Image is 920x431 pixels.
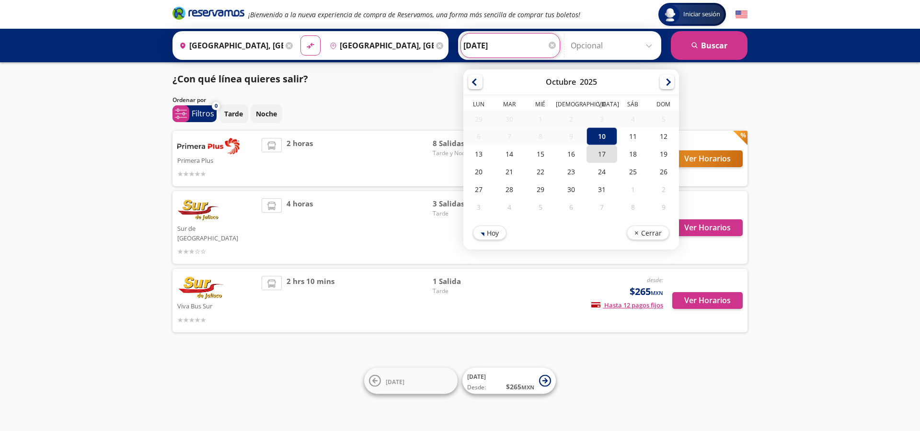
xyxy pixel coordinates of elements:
[473,226,506,240] button: Hoy
[215,102,218,110] span: 0
[525,128,556,145] div: 08-Oct-25
[591,301,663,309] span: Hasta 12 pagos fijos
[525,198,556,216] div: 05-Nov-25
[463,163,494,181] div: 20-Oct-25
[494,100,525,111] th: Martes
[521,384,534,391] small: MXN
[433,198,500,209] span: 3 Salidas
[256,109,277,119] p: Noche
[617,181,648,198] div: 01-Nov-25
[172,72,308,86] p: ¿Con qué línea quieres salir?
[433,287,500,295] span: Tarde
[177,276,224,300] img: Viva Bus Sur
[648,145,679,163] div: 19-Oct-25
[462,368,556,394] button: [DATE]Desde:$265MXN
[580,77,597,87] div: 2025
[224,109,243,119] p: Tarde
[463,34,557,57] input: Elegir Fecha
[463,145,494,163] div: 13-Oct-25
[617,100,648,111] th: Sábado
[463,198,494,216] div: 03-Nov-25
[172,6,244,23] a: Brand Logo
[172,105,217,122] button: 0Filtros
[525,100,556,111] th: Miércoles
[630,284,663,299] span: $265
[177,198,220,222] img: Sur de Jalisco
[467,383,486,392] span: Desde:
[736,9,747,21] button: English
[672,150,743,167] button: Ver Horarios
[556,198,586,216] div: 06-Nov-25
[586,181,617,198] div: 31-Oct-25
[386,377,404,386] span: [DATE]
[648,181,679,198] div: 02-Nov-25
[672,292,743,309] button: Ver Horarios
[648,198,679,216] div: 09-Nov-25
[494,111,525,127] div: 30-Sep-25
[172,6,244,20] i: Brand Logo
[617,163,648,181] div: 25-Oct-25
[463,181,494,198] div: 27-Oct-25
[571,34,656,57] input: Opcional
[467,373,486,381] span: [DATE]
[556,163,586,181] div: 23-Oct-25
[648,111,679,127] div: 05-Oct-25
[364,368,458,394] button: [DATE]
[651,289,663,296] small: MXN
[525,181,556,198] div: 29-Oct-25
[506,382,534,392] span: $ 265
[525,145,556,163] div: 15-Oct-25
[556,128,586,145] div: 09-Oct-25
[326,34,434,57] input: Buscar Destino
[177,300,257,311] p: Viva Bus Sur
[463,111,494,127] div: 29-Sep-25
[177,154,257,166] p: Primera Plus
[287,198,313,257] span: 4 horas
[172,96,206,104] p: Ordenar por
[175,34,283,57] input: Buscar Origen
[586,163,617,181] div: 24-Oct-25
[251,104,282,123] button: Noche
[648,127,679,145] div: 12-Oct-25
[433,276,500,287] span: 1 Salida
[463,128,494,145] div: 06-Oct-25
[494,145,525,163] div: 14-Oct-25
[586,127,617,145] div: 10-Oct-25
[671,31,747,60] button: Buscar
[647,276,663,284] em: desde:
[192,108,214,119] p: Filtros
[287,138,313,179] span: 2 horas
[679,10,724,19] span: Iniciar sesión
[617,145,648,163] div: 18-Oct-25
[617,127,648,145] div: 11-Oct-25
[494,163,525,181] div: 21-Oct-25
[556,145,586,163] div: 16-Oct-25
[546,77,576,87] div: Octubre
[617,111,648,127] div: 04-Oct-25
[177,138,240,154] img: Primera Plus
[219,104,248,123] button: Tarde
[248,10,580,19] em: ¡Bienvenido a la nueva experiencia de compra de Reservamos, una forma más sencilla de comprar tus...
[287,276,334,325] span: 2 hrs 10 mins
[463,100,494,111] th: Lunes
[556,100,586,111] th: Jueves
[672,219,743,236] button: Ver Horarios
[617,198,648,216] div: 08-Nov-25
[494,181,525,198] div: 28-Oct-25
[556,111,586,127] div: 02-Oct-25
[648,100,679,111] th: Domingo
[433,149,500,158] span: Tarde y Noche
[586,100,617,111] th: Viernes
[586,145,617,163] div: 17-Oct-25
[586,198,617,216] div: 07-Nov-25
[648,163,679,181] div: 26-Oct-25
[494,128,525,145] div: 07-Oct-25
[433,209,500,218] span: Tarde
[525,111,556,127] div: 01-Oct-25
[433,138,500,149] span: 8 Salidas
[177,222,257,243] p: Sur de [GEOGRAPHIC_DATA]
[494,198,525,216] div: 04-Nov-25
[556,181,586,198] div: 30-Oct-25
[586,111,617,127] div: 03-Oct-25
[525,163,556,181] div: 22-Oct-25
